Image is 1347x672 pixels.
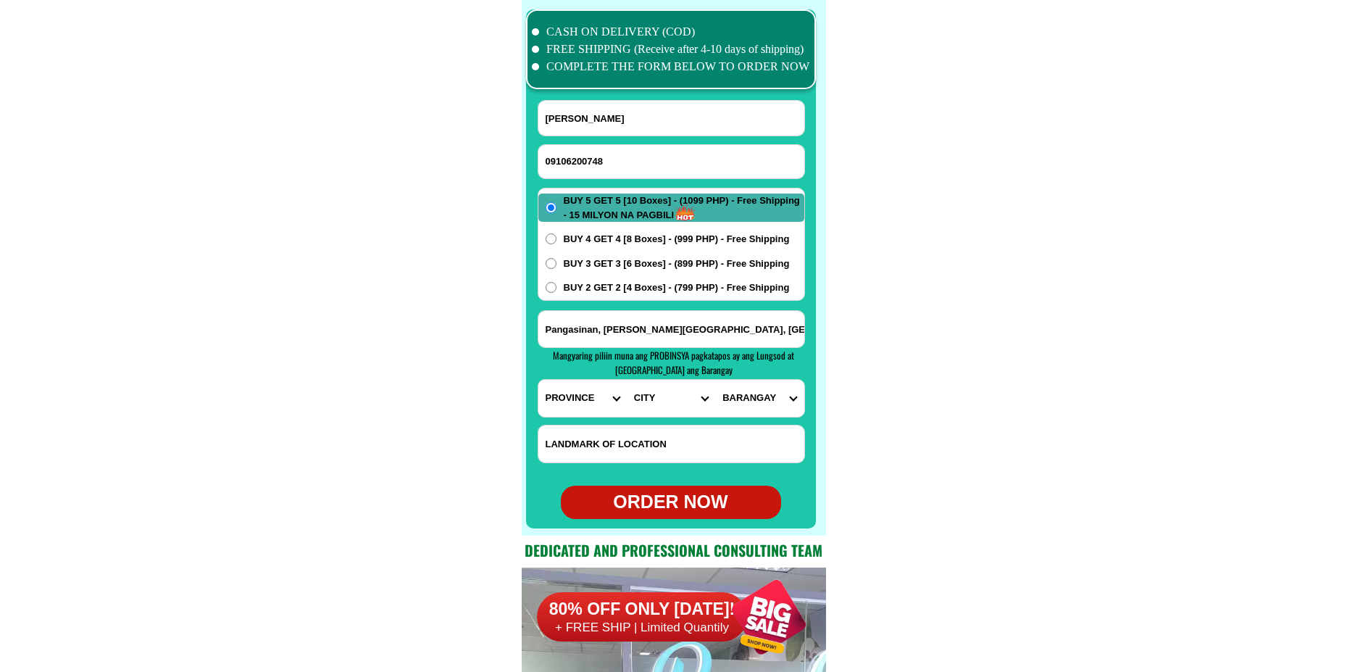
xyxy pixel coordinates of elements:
span: BUY 2 GET 2 [4 Boxes] - (799 PHP) - Free Shipping [564,281,790,295]
li: FREE SHIPPING (Receive after 4-10 days of shipping) [532,41,810,58]
span: BUY 5 GET 5 [10 Boxes] - (1099 PHP) - Free Shipping - 15 MILYON NA PAGBILI [564,194,804,222]
h6: + FREE SHIP | Limited Quantily [537,620,747,636]
select: Select commune [715,380,804,417]
h2: Dedicated and professional consulting team [522,539,826,561]
input: BUY 2 GET 2 [4 Boxes] - (799 PHP) - Free Shipping [546,282,556,293]
input: BUY 3 GET 3 [6 Boxes] - (899 PHP) - Free Shipping [546,258,556,269]
div: ORDER NOW [561,489,781,516]
input: BUY 5 GET 5 [10 Boxes] - (1099 PHP) - Free Shipping - 15 MILYON NA PAGBILI [546,202,556,213]
input: Input LANDMARKOFLOCATION [538,426,804,462]
select: Select district [627,380,715,417]
select: Select province [538,380,627,417]
h6: 80% OFF ONLY [DATE]! [537,599,747,621]
span: BUY 4 GET 4 [8 Boxes] - (999 PHP) - Free Shipping [564,232,790,246]
input: Input address [538,311,804,347]
span: BUY 3 GET 3 [6 Boxes] - (899 PHP) - Free Shipping [564,257,790,271]
li: CASH ON DELIVERY (COD) [532,23,810,41]
input: BUY 4 GET 4 [8 Boxes] - (999 PHP) - Free Shipping [546,233,556,244]
li: COMPLETE THE FORM BELOW TO ORDER NOW [532,58,810,75]
span: Mangyaring piliin muna ang PROBINSYA pagkatapos ay ang Lungsod at [GEOGRAPHIC_DATA] ang Barangay [553,348,794,377]
input: Input phone_number [538,145,804,178]
input: Input full_name [538,101,804,136]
